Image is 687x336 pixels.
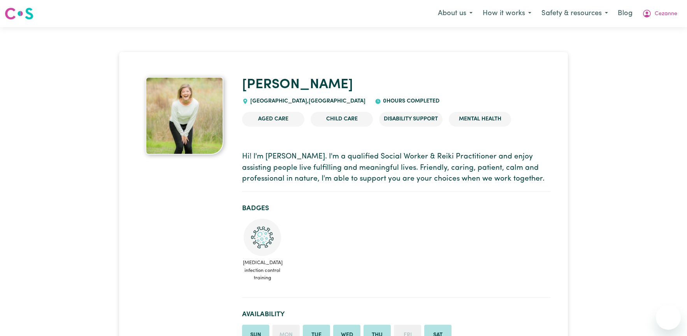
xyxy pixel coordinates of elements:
[146,77,223,155] img: Elizabeth
[478,5,536,22] button: How it works
[613,5,637,22] a: Blog
[242,256,283,285] span: [MEDICAL_DATA] infection control training
[244,219,281,256] img: CS Academy: COVID-19 Infection Control Training course completed
[5,5,33,23] a: Careseekers logo
[242,204,550,212] h2: Badges
[242,310,550,319] h2: Availability
[655,10,677,18] span: Cezanne
[433,5,478,22] button: About us
[379,112,443,127] li: Disability Support
[381,98,439,104] span: 0 hours completed
[242,151,550,185] p: Hi! I'm [PERSON_NAME]. I'm a qualified Social Worker & Reiki Practitioner and enjoy assisting peo...
[536,5,613,22] button: Safety & resources
[248,98,365,104] span: [GEOGRAPHIC_DATA] , [GEOGRAPHIC_DATA]
[637,5,682,22] button: My Account
[242,112,304,127] li: Aged Care
[5,7,33,21] img: Careseekers logo
[449,112,511,127] li: Mental Health
[311,112,373,127] li: Child care
[656,305,681,330] iframe: Button to launch messaging window
[242,78,353,92] a: [PERSON_NAME]
[136,77,233,155] a: Elizabeth's profile picture'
